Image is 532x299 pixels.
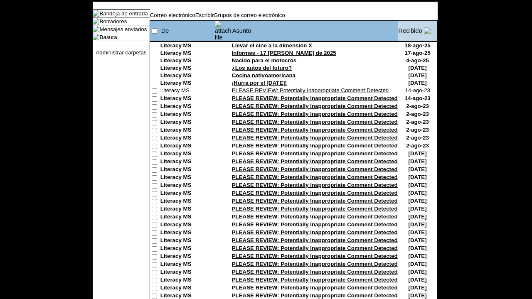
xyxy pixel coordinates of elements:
[160,190,214,198] td: Literacy MS
[406,111,429,117] nobr: 2-ago-23
[93,26,99,32] img: folder_icon.gif
[232,213,398,220] a: PLEASE REVIEW: Potentially Inappropriate Comment Detected
[160,213,214,221] td: Literacy MS
[409,284,427,291] nobr: [DATE]
[409,229,427,235] nobr: [DATE]
[405,87,430,93] nobr: 14-ago-23
[232,245,398,251] a: PLEASE REVIEW: Potentially Inappropriate Comment Detected
[232,190,398,196] a: PLEASE REVIEW: Potentially Inappropriate Comment Detected
[232,80,287,86] a: ¡Hurra por el [DATE]!
[160,166,214,174] td: Literacy MS
[409,166,427,172] nobr: [DATE]
[404,50,430,56] nobr: 17-ago-25
[160,95,214,103] td: Literacy MS
[424,27,431,34] img: arrow_down.gif
[406,57,429,64] nobr: 4-ago-25
[161,27,169,34] a: De
[160,261,214,269] td: Literacy MS
[160,174,214,182] td: Literacy MS
[409,150,427,157] nobr: [DATE]
[160,277,214,284] td: Literacy MS
[160,142,214,150] td: Literacy MS
[160,80,214,87] td: Literacy MS
[232,111,398,117] a: PLEASE REVIEW: Potentially Inappropriate Comment Detected
[409,65,427,71] nobr: [DATE]
[150,12,195,18] a: Correo electrónico
[232,95,398,101] a: PLEASE REVIEW: Potentially Inappropriate Comment Detected
[232,27,251,34] a: Asunto
[232,269,398,275] a: PLEASE REVIEW: Potentially Inappropriate Comment Detected
[232,127,398,133] a: PLEASE REVIEW: Potentially Inappropriate Comment Detected
[232,284,398,291] a: PLEASE REVIEW: Potentially Inappropriate Comment Detected
[409,221,427,228] nobr: [DATE]
[160,87,214,95] td: Literacy MS
[409,206,427,212] nobr: [DATE]
[160,269,214,277] td: Literacy MS
[232,103,398,109] a: PLEASE REVIEW: Potentially Inappropriate Comment Detected
[406,142,429,149] nobr: 2-ago-23
[160,284,214,292] td: Literacy MS
[409,269,427,275] nobr: [DATE]
[160,119,214,127] td: Literacy MS
[409,198,427,204] nobr: [DATE]
[160,72,214,80] td: Literacy MS
[409,80,427,86] nobr: [DATE]
[232,42,312,49] a: Llevar el cine a la dimensión X
[404,42,430,49] nobr: 18-ago-25
[409,292,427,299] nobr: [DATE]
[406,127,429,133] nobr: 2-ago-23
[99,34,117,40] a: Basura
[215,21,232,41] img: attach file
[409,213,427,220] nobr: [DATE]
[160,50,214,57] td: Literacy MS
[160,111,214,119] td: Literacy MS
[160,150,214,158] td: Literacy MS
[232,237,398,243] a: PLEASE REVIEW: Potentially Inappropriate Comment Detected
[160,127,214,135] td: Literacy MS
[160,237,214,245] td: Literacy MS
[232,65,292,71] a: ¿Los autos del futuro?
[195,12,214,18] a: Escribir
[409,237,427,243] nobr: [DATE]
[160,65,214,72] td: Literacy MS
[160,253,214,261] td: Literacy MS
[406,119,429,125] nobr: 2-ago-23
[409,182,427,188] nobr: [DATE]
[232,261,398,267] a: PLEASE REVIEW: Potentially Inappropriate Comment Detected
[160,103,214,111] td: Literacy MS
[232,166,398,172] a: PLEASE REVIEW: Potentially Inappropriate Comment Detected
[99,10,148,17] a: Bandeja de entrada
[232,198,398,204] a: PLEASE REVIEW: Potentially Inappropriate Comment Detected
[232,277,398,283] a: PLEASE REVIEW: Potentially Inappropriate Comment Detected
[232,253,398,259] a: PLEASE REVIEW: Potentially Inappropriate Comment Detected
[160,245,214,253] td: Literacy MS
[96,49,146,56] a: Administrar carpetas
[99,26,147,32] a: Mensajes enviados
[232,72,296,78] a: Cocina nativoamericana
[232,221,398,228] a: PLEASE REVIEW: Potentially Inappropriate Comment Detected
[214,12,285,18] a: Grupos de correo electrónico
[409,261,427,267] nobr: [DATE]
[160,158,214,166] td: Literacy MS
[93,34,99,40] img: folder_icon.gif
[232,150,398,157] a: PLEASE REVIEW: Potentially Inappropriate Comment Detected
[232,182,398,188] a: PLEASE REVIEW: Potentially Inappropriate Comment Detected
[409,174,427,180] nobr: [DATE]
[409,245,427,251] nobr: [DATE]
[160,221,214,229] td: Literacy MS
[232,142,398,149] a: PLEASE REVIEW: Potentially Inappropriate Comment Detected
[232,50,336,56] a: Informes - 17 [PERSON_NAME] de 2025
[232,158,398,164] a: PLEASE REVIEW: Potentially Inappropriate Comment Detected
[232,174,398,180] a: PLEASE REVIEW: Potentially Inappropriate Comment Detected
[404,95,430,101] nobr: 14-ago-23
[409,253,427,259] nobr: [DATE]
[409,277,427,283] nobr: [DATE]
[160,229,214,237] td: Literacy MS
[409,158,427,164] nobr: [DATE]
[160,42,214,50] td: Literacy MS
[409,190,427,196] nobr: [DATE]
[93,18,99,25] img: folder_icon.gif
[160,135,214,142] td: Literacy MS
[232,57,297,64] a: Nacido para el motocrós
[409,72,427,78] nobr: [DATE]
